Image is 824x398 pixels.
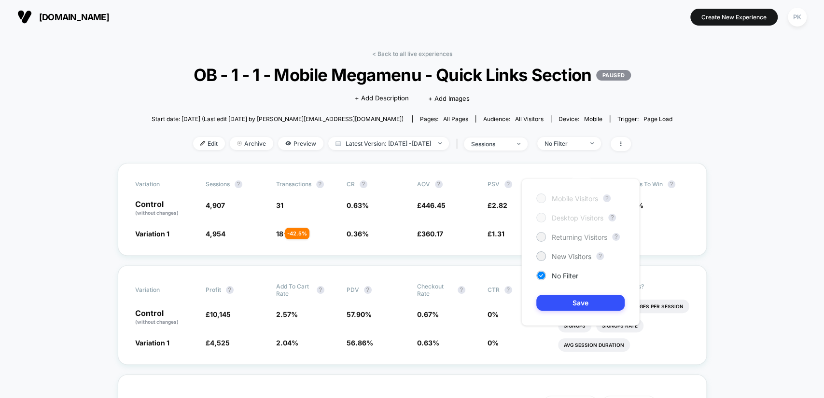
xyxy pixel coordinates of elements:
span: Variation [135,180,188,188]
img: end [590,142,594,144]
span: £ [488,230,504,238]
p: Control [135,309,196,326]
span: Transactions [276,180,311,188]
span: (without changes) [135,210,179,216]
span: £ [488,201,507,209]
span: 0 % [488,339,499,347]
span: 56.86 % [347,339,373,347]
span: Mobile Visitors [552,194,598,203]
span: Variation 1 [135,339,169,347]
img: calendar [335,141,341,146]
button: ? [668,180,675,188]
span: Checkout Rate [417,283,453,297]
span: 0.36 % [347,230,369,238]
li: Pages Per Session [628,300,689,313]
span: PSV [488,180,500,188]
span: OB - 1 - 1 - Mobile Megamenu - Quick Links Section [178,65,646,85]
span: mobile [584,115,602,123]
span: 0 % [488,310,499,318]
button: ? [364,286,372,294]
span: AOV [417,180,430,188]
button: ? [435,180,443,188]
div: Trigger: [617,115,672,123]
a: < Back to all live experiences [372,50,452,57]
span: 10,145 [210,310,231,318]
span: 2.82 [492,201,507,209]
span: No Filter [552,272,578,280]
span: Add To Cart Rate [276,283,312,297]
button: ? [504,180,512,188]
img: end [438,142,442,144]
span: 446.45 [421,201,446,209]
span: New Visitors [552,252,591,261]
div: PK [788,8,807,27]
div: sessions [471,140,510,148]
span: all pages [443,115,468,123]
span: £ [206,339,230,347]
span: Start date: [DATE] (Last edit [DATE] by [PERSON_NAME][EMAIL_ADDRESS][DOMAIN_NAME]) [152,115,404,123]
span: Odds to Win [628,180,682,188]
button: ? [458,286,465,294]
button: ? [612,233,620,241]
span: Page Load [643,115,672,123]
span: + Add Images [428,95,470,102]
button: ? [226,286,234,294]
span: £ [206,310,231,318]
img: Visually logo [17,10,32,24]
span: 0.63 % [347,201,369,209]
span: Latest Version: [DATE] - [DATE] [328,137,449,150]
button: ? [317,286,324,294]
span: Sessions [206,180,230,188]
div: Audience: [483,115,544,123]
button: ? [360,180,367,188]
span: [DOMAIN_NAME] [39,12,109,22]
span: + Add Description [355,94,409,103]
span: £ [417,201,446,209]
span: Archive [230,137,273,150]
span: 57.90 % [347,310,372,318]
button: ? [608,214,616,221]
span: 2.04 % [276,339,298,347]
span: CR [347,180,355,188]
button: ? [596,252,604,260]
img: edit [200,141,205,146]
span: Edit [193,137,225,150]
button: [DOMAIN_NAME] [14,9,112,25]
span: PDV [347,286,359,293]
span: (without changes) [135,319,179,325]
span: Variation [135,283,188,297]
img: end [237,141,242,146]
span: Desktop Visitors [552,214,603,222]
span: 4,907 [206,201,225,209]
span: 2.57 % [276,310,298,318]
span: 1.31 [492,230,504,238]
button: ? [504,286,512,294]
span: CTR [488,286,500,293]
button: PK [785,7,810,27]
div: No Filter [545,140,583,147]
span: Profit [206,286,221,293]
span: Variation 1 [135,230,169,238]
button: ? [235,180,242,188]
button: ? [316,180,324,188]
button: Save [536,295,625,311]
span: 0.63 % [417,339,439,347]
span: Returning Visitors [552,233,607,241]
span: 360.17 [421,230,443,238]
span: All Visitors [515,115,544,123]
span: 31 [276,201,283,209]
p: PAUSED [596,70,630,81]
li: Avg Session Duration [558,338,630,352]
button: Create New Experience [690,9,778,26]
img: end [517,143,520,145]
span: Device: [551,115,610,123]
span: 4,954 [206,230,225,238]
span: Preview [278,137,323,150]
span: | [454,137,464,151]
div: Pages: [420,115,468,123]
span: 4,525 [210,339,230,347]
span: 18 [276,230,283,238]
p: Control [135,200,196,217]
span: £ [417,230,443,238]
button: ? [603,194,611,202]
